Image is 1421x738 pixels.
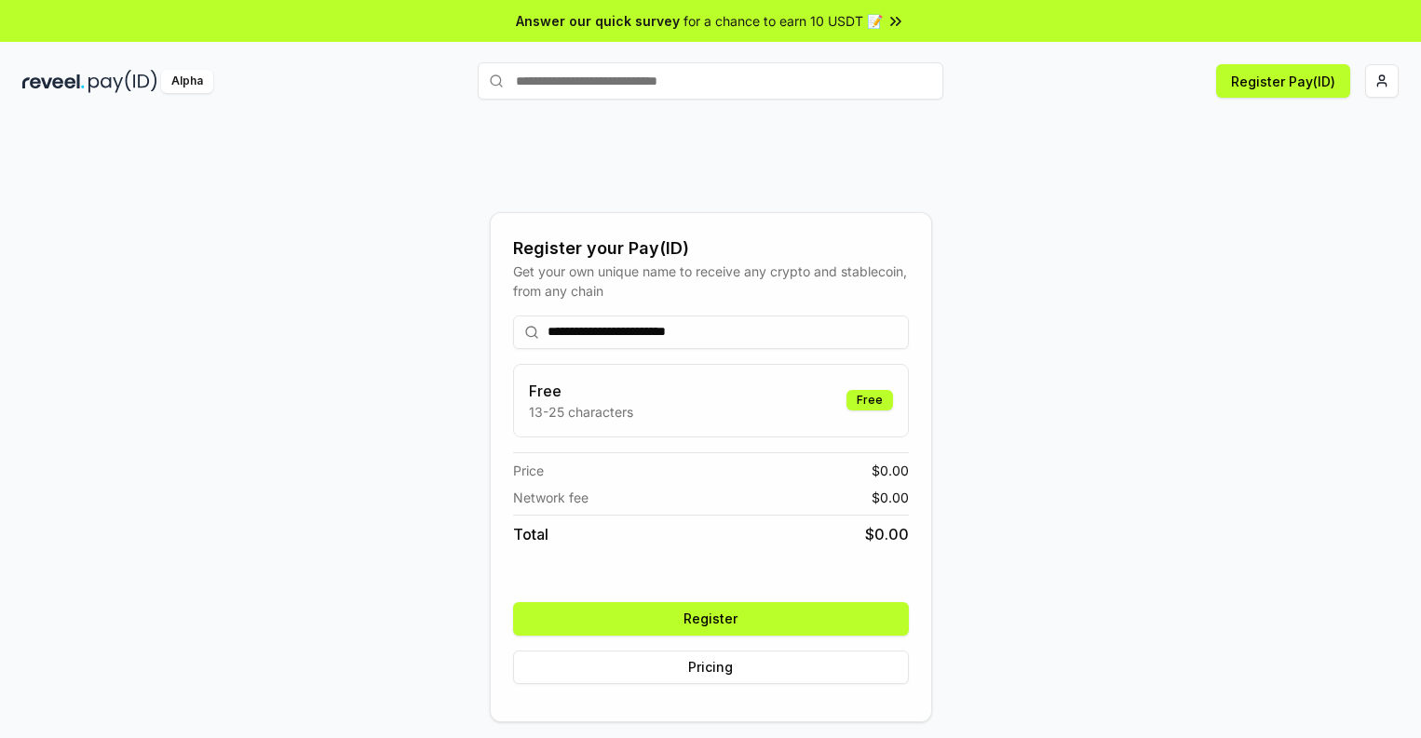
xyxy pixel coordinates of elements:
[513,262,909,301] div: Get your own unique name to receive any crypto and stablecoin, from any chain
[88,70,157,93] img: pay_id
[513,461,544,480] span: Price
[161,70,213,93] div: Alpha
[529,380,633,402] h3: Free
[683,11,883,31] span: for a chance to earn 10 USDT 📝
[513,651,909,684] button: Pricing
[1216,64,1350,98] button: Register Pay(ID)
[865,523,909,545] span: $ 0.00
[513,235,909,262] div: Register your Pay(ID)
[872,461,909,480] span: $ 0.00
[846,390,893,410] div: Free
[513,488,589,507] span: Network fee
[22,70,85,93] img: reveel_dark
[516,11,680,31] span: Answer our quick survey
[513,602,909,636] button: Register
[513,523,548,545] span: Total
[872,488,909,507] span: $ 0.00
[529,402,633,422] p: 13-25 characters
